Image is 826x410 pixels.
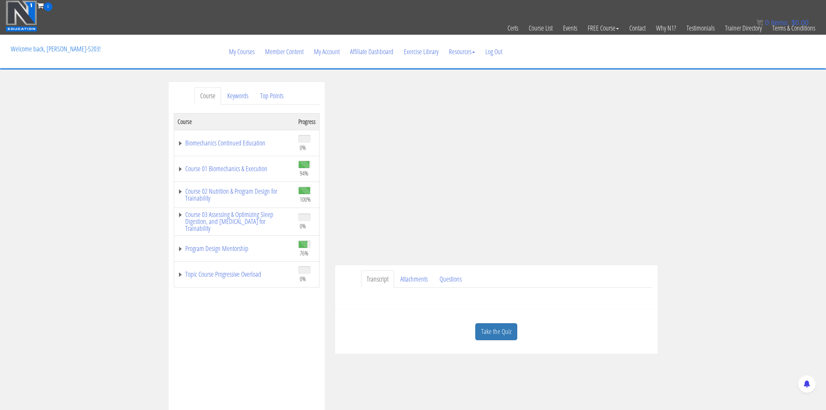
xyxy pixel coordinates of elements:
[624,11,651,45] a: Contact
[791,19,795,26] span: $
[444,35,480,68] a: Resources
[224,35,260,68] a: My Courses
[6,35,106,63] p: Welcome back, [PERSON_NAME]-5203!
[300,249,308,257] span: 76%
[222,87,254,105] a: Keywords
[300,222,306,230] span: 0%
[771,19,789,26] span: items:
[791,19,809,26] bdi: 0.00
[255,87,289,105] a: Top Points
[178,188,291,202] a: Course 02 Nutrition & Program Design for Trainability
[300,169,308,177] span: 94%
[195,87,221,105] a: Course
[309,35,345,68] a: My Account
[361,270,394,288] a: Transcript
[178,165,291,172] a: Course 01 Biomechanics & Execution
[6,0,37,32] img: n1-education
[434,270,467,288] a: Questions
[767,11,820,45] a: Terms & Conditions
[178,245,291,252] a: Program Design Mentorship
[37,1,52,10] a: 0
[260,35,309,68] a: Member Content
[295,113,320,130] th: Progress
[174,113,295,130] th: Course
[178,140,291,147] a: Biomechanics Continued Education
[756,19,763,26] img: icon11.png
[300,195,311,203] span: 100%
[720,11,767,45] a: Trainer Directory
[582,11,624,45] a: FREE Course
[480,35,508,68] a: Log Out
[178,271,291,278] a: Topic Course Progressive Overload
[44,2,52,11] span: 0
[756,19,809,26] a: 0 items: $0.00
[558,11,582,45] a: Events
[395,270,433,288] a: Attachments
[475,323,517,340] a: Take the Quiz
[300,144,306,151] span: 0%
[523,11,558,45] a: Course List
[399,35,444,68] a: Exercise Library
[765,19,769,26] span: 0
[681,11,720,45] a: Testimonials
[502,11,523,45] a: Certs
[651,11,681,45] a: Why N1?
[345,35,399,68] a: Affiliate Dashboard
[178,211,291,232] a: Course 03 Assessing & Optimizing Sleep Digestion, and [MEDICAL_DATA] for Trainability
[300,275,306,283] span: 0%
